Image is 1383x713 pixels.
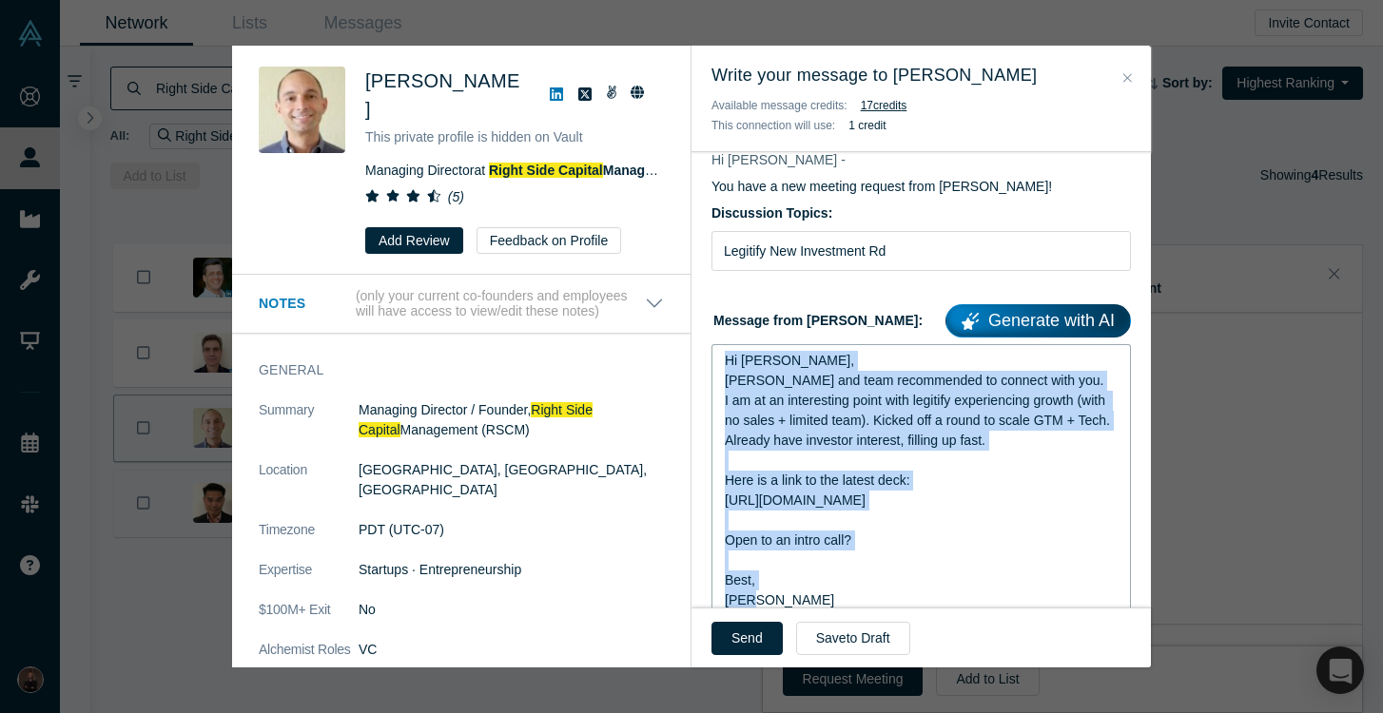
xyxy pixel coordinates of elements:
[259,360,637,380] h3: General
[259,288,664,320] button: Notes (only your current co-founders and employees will have access to view/edit these notes)
[259,560,359,600] dt: Expertise
[489,163,603,178] span: Right Side Capital
[861,96,907,115] button: 17credits
[259,600,359,640] dt: $100M+ Exit
[356,288,645,320] p: (only your current co-founders and employees will have access to view/edit these notes)
[796,622,910,655] button: Saveto Draft
[259,67,345,153] img: David Lambert's Profile Image
[848,119,886,132] b: 1 credit
[259,640,359,680] dt: Alchemist Roles
[711,119,835,132] span: This connection will use:
[448,189,464,204] i: ( 5 )
[725,472,910,488] span: Here is a link to the latest deck:
[725,353,854,368] span: Hi [PERSON_NAME],
[359,460,664,500] dd: [GEOGRAPHIC_DATA], [GEOGRAPHIC_DATA], [GEOGRAPHIC_DATA]
[725,433,985,448] span: Already have investor interest, filling up fast.
[1118,67,1138,89] button: Close
[725,373,1103,388] span: [PERSON_NAME] and team recommended to connect with you.
[711,63,1131,88] h3: Write your message to [PERSON_NAME]
[359,402,593,437] span: Right Side Capital
[711,150,1131,170] p: Hi [PERSON_NAME] -
[259,294,352,314] h3: Notes
[365,163,684,178] span: Managing Director at
[365,127,664,147] p: This private profile is hidden on Vault
[725,393,1110,428] span: I am at an interesting point with legitify experiencing growth (with no sales + limited team). Ki...
[603,163,685,178] span: Management
[259,400,359,460] dt: Summary
[477,227,622,254] button: Feedback on Profile
[711,99,847,112] span: Available message credits:
[725,592,834,607] span: [PERSON_NAME]
[725,572,755,588] span: Best,
[725,351,1119,610] div: rdw-editor
[711,622,783,655] button: Send
[489,163,684,178] a: Right Side CapitalManagement
[711,344,1131,617] div: rdw-wrapper
[711,203,1131,223] label: Discussion Topics:
[359,600,664,620] dd: No
[365,70,520,120] span: [PERSON_NAME]
[711,177,1131,197] p: You have a new meeting request from [PERSON_NAME]!
[259,520,359,560] dt: Timezone
[359,400,664,440] p: Managing Director / Founder, Management (RSCM)
[259,460,359,520] dt: Location
[365,227,463,254] button: Add Review
[711,298,1131,337] label: Message from [PERSON_NAME]:
[945,304,1131,337] a: Generate with AI
[725,492,866,508] span: [URL][DOMAIN_NAME]
[725,532,851,548] span: Open to an intro call?
[359,520,664,540] dd: PDT (UTC-07)
[359,562,521,577] span: Startups · Entrepreneurship
[359,640,664,660] dd: VC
